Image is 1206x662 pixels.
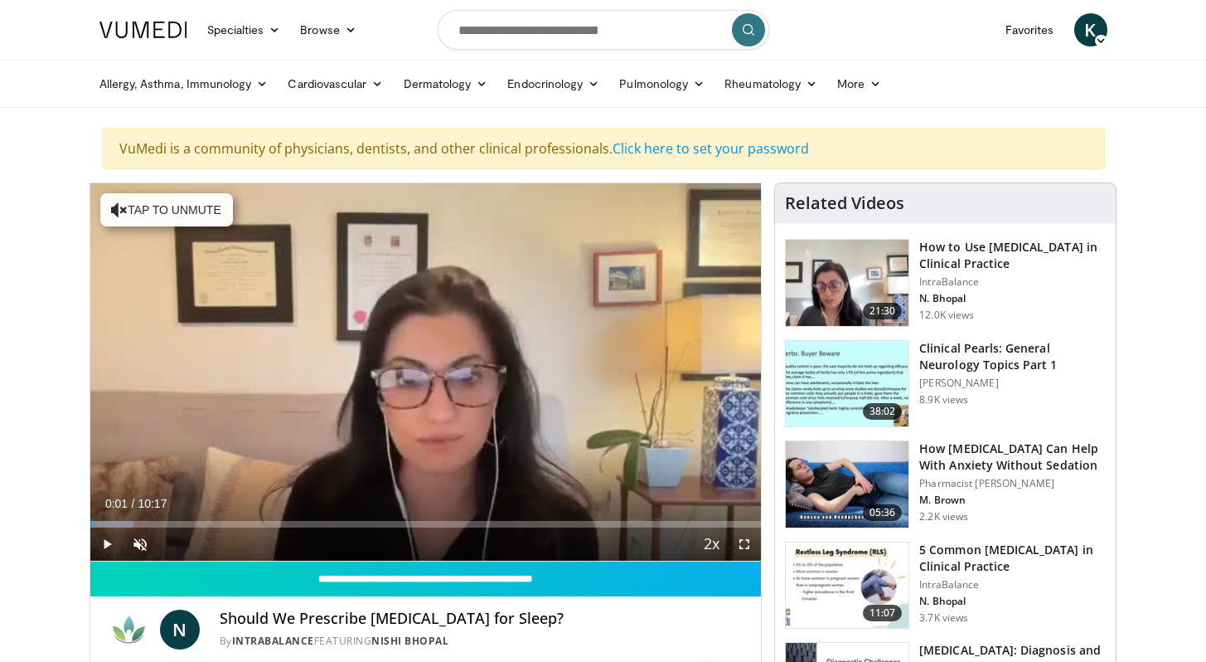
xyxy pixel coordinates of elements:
div: By FEATURING [220,634,748,649]
p: 12.0K views [919,309,974,322]
span: 21:30 [863,303,903,319]
a: Rheumatology [714,67,827,100]
a: Dermatology [394,67,498,100]
button: Unmute [124,528,157,561]
button: Play [90,528,124,561]
h4: Should We Prescribe [MEDICAL_DATA] for Sleep? [220,610,748,628]
a: 05:36 How [MEDICAL_DATA] Can Help With Anxiety Without Sedation Pharmacist [PERSON_NAME] M. Brown... [785,441,1106,528]
a: IntraBalance [232,634,314,648]
span: 10:17 [138,497,167,510]
span: / [132,497,135,510]
p: 2.2K views [919,510,968,523]
a: Browse [290,13,366,46]
a: Allergy, Asthma, Immunology [90,67,278,100]
h3: 5 Common [MEDICAL_DATA] in Clinical Practice [919,542,1106,575]
a: Favorites [995,13,1064,46]
h3: How [MEDICAL_DATA] Can Help With Anxiety Without Sedation [919,441,1106,474]
a: Specialties [197,13,291,46]
img: IntraBalance [104,610,153,650]
span: 11:07 [863,605,903,621]
img: e41a58fc-c8b3-4e06-accc-3dd0b2ae14cc.150x105_q85_crop-smart_upscale.jpg [786,543,908,629]
a: Pulmonology [609,67,714,100]
h3: Clinical Pearls: General Neurology Topics Part 1 [919,340,1106,373]
img: 91ec4e47-6cc3-4d45-a77d-be3eb23d61cb.150x105_q85_crop-smart_upscale.jpg [786,341,908,427]
a: More [827,67,891,100]
a: Nishi Bhopal [371,634,448,648]
span: 0:01 [105,497,128,510]
img: 7bfe4765-2bdb-4a7e-8d24-83e30517bd33.150x105_q85_crop-smart_upscale.jpg [786,441,908,528]
a: Cardiovascular [278,67,393,100]
a: 38:02 Clinical Pearls: General Neurology Topics Part 1 [PERSON_NAME] 8.9K views [785,340,1106,428]
video-js: Video Player [90,183,762,562]
button: Playback Rate [695,528,728,561]
span: 38:02 [863,403,903,420]
a: 21:30 How to Use [MEDICAL_DATA] in Clinical Practice IntraBalance N. Bhopal 12.0K views [785,239,1106,327]
div: Progress Bar [90,521,762,528]
div: VuMedi is a community of physicians, dentists, and other clinical professionals. [102,128,1105,169]
p: IntraBalance [919,275,1106,289]
a: Click here to set your password [613,139,809,158]
h3: How to Use [MEDICAL_DATA] in Clinical Practice [919,239,1106,272]
p: [PERSON_NAME] [919,377,1106,390]
a: K [1074,13,1107,46]
p: IntraBalance [919,578,1106,591]
p: Pharmacist [PERSON_NAME] [919,477,1106,490]
p: N. Bhopal [919,595,1106,608]
p: 8.9K views [919,393,968,406]
a: N [160,610,200,650]
p: N. Bhopal [919,292,1106,305]
h4: Related Videos [785,193,904,213]
a: 11:07 5 Common [MEDICAL_DATA] in Clinical Practice IntraBalance N. Bhopal 3.7K views [785,542,1106,630]
a: Endocrinology [497,67,609,100]
span: 05:36 [863,504,903,521]
button: Tap to unmute [100,193,233,226]
p: M. Brown [919,494,1106,507]
img: 662646f3-24dc-48fd-91cb-7f13467e765c.150x105_q85_crop-smart_upscale.jpg [786,240,908,326]
img: VuMedi Logo [99,22,187,38]
p: 3.7K views [919,611,968,625]
button: Fullscreen [728,528,761,561]
input: Search topics, interventions [438,10,769,50]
